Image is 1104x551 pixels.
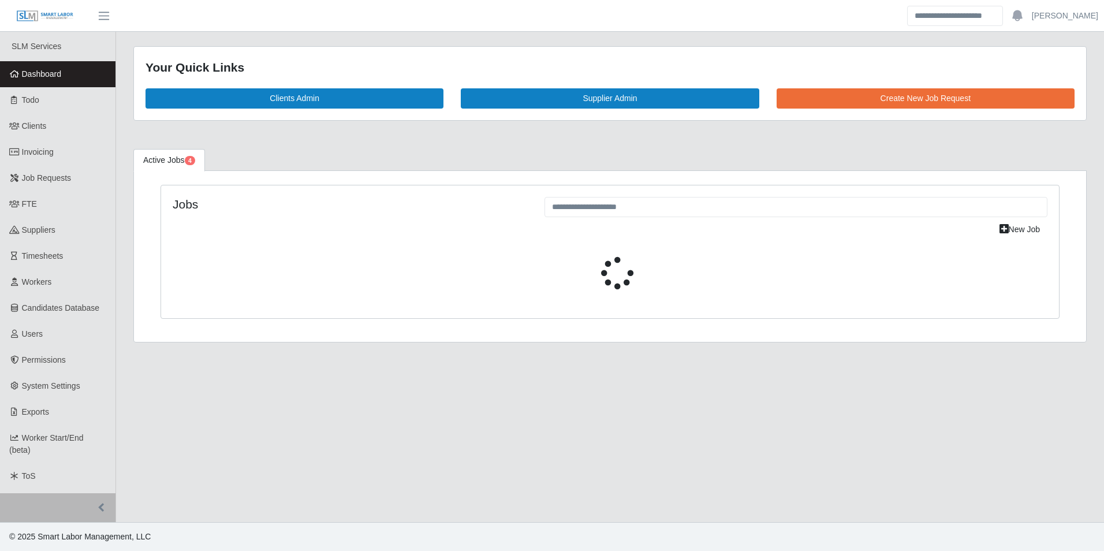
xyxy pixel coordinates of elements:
span: Worker Start/End (beta) [9,433,84,455]
span: Users [22,329,43,338]
span: Permissions [22,355,66,364]
span: Suppliers [22,225,55,234]
span: Job Requests [22,173,72,183]
span: Candidates Database [22,303,100,312]
a: Supplier Admin [461,88,759,109]
a: Clients Admin [146,88,443,109]
span: Dashboard [22,69,62,79]
img: SLM Logo [16,10,74,23]
a: Create New Job Request [777,88,1075,109]
span: Workers [22,277,52,286]
div: Your Quick Links [146,58,1075,77]
span: SLM Services [12,42,61,51]
span: Pending Jobs [185,156,195,165]
span: Todo [22,95,39,105]
a: New Job [992,219,1047,240]
span: Invoicing [22,147,54,157]
span: System Settings [22,381,80,390]
input: Search [907,6,1003,26]
a: [PERSON_NAME] [1032,10,1098,22]
span: © 2025 Smart Labor Management, LLC [9,532,151,541]
span: FTE [22,199,37,209]
span: Timesheets [22,251,64,260]
span: Exports [22,407,49,416]
span: ToS [22,471,36,481]
h4: Jobs [173,197,527,211]
a: Active Jobs [133,149,205,172]
span: Clients [22,121,47,131]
